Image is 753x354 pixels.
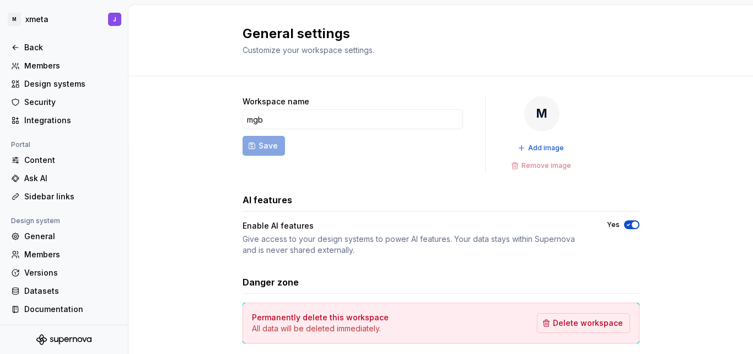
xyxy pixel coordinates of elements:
[24,42,117,53] div: Back
[24,78,117,89] div: Design systems
[24,249,117,260] div: Members
[252,312,389,323] h4: Permanently delete this workspace
[8,13,21,26] div: M
[7,300,121,318] a: Documentation
[25,14,49,25] div: xmeta
[7,246,121,263] a: Members
[7,282,121,300] a: Datasets
[607,220,620,229] label: Yes
[24,267,117,278] div: Versions
[24,191,117,202] div: Sidebar links
[243,193,292,207] h3: AI features
[113,15,116,24] div: J
[7,264,121,282] a: Versions
[7,138,35,151] div: Portal
[243,25,626,43] h2: General settings
[7,228,121,245] a: General
[7,112,121,129] a: Integrations
[7,75,121,93] a: Design systems
[7,214,64,228] div: Design system
[7,57,121,75] a: Members
[24,231,117,242] div: General
[7,93,121,111] a: Security
[252,323,389,334] p: All data will be deleted immediately.
[7,39,121,56] a: Back
[24,173,117,184] div: Ask AI
[24,97,117,108] div: Security
[7,151,121,169] a: Content
[24,286,117,297] div: Datasets
[243,45,374,55] span: Customize your workspace settings.
[7,170,121,187] a: Ask AI
[7,188,121,205] a: Sidebar links
[2,7,126,31] button: MxmetaJ
[24,155,117,166] div: Content
[243,234,587,256] div: Give access to your design systems to power AI features. Your data stays within Supernova and is ...
[514,140,569,156] button: Add image
[24,60,117,71] div: Members
[537,313,630,333] button: Delete workspace
[36,334,92,345] svg: Supernova Logo
[24,115,117,126] div: Integrations
[243,276,299,289] h3: Danger zone
[24,304,117,315] div: Documentation
[524,96,560,131] div: M
[553,318,623,329] span: Delete workspace
[528,144,564,152] span: Add image
[243,220,587,231] div: Enable AI features
[243,96,309,107] label: Workspace name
